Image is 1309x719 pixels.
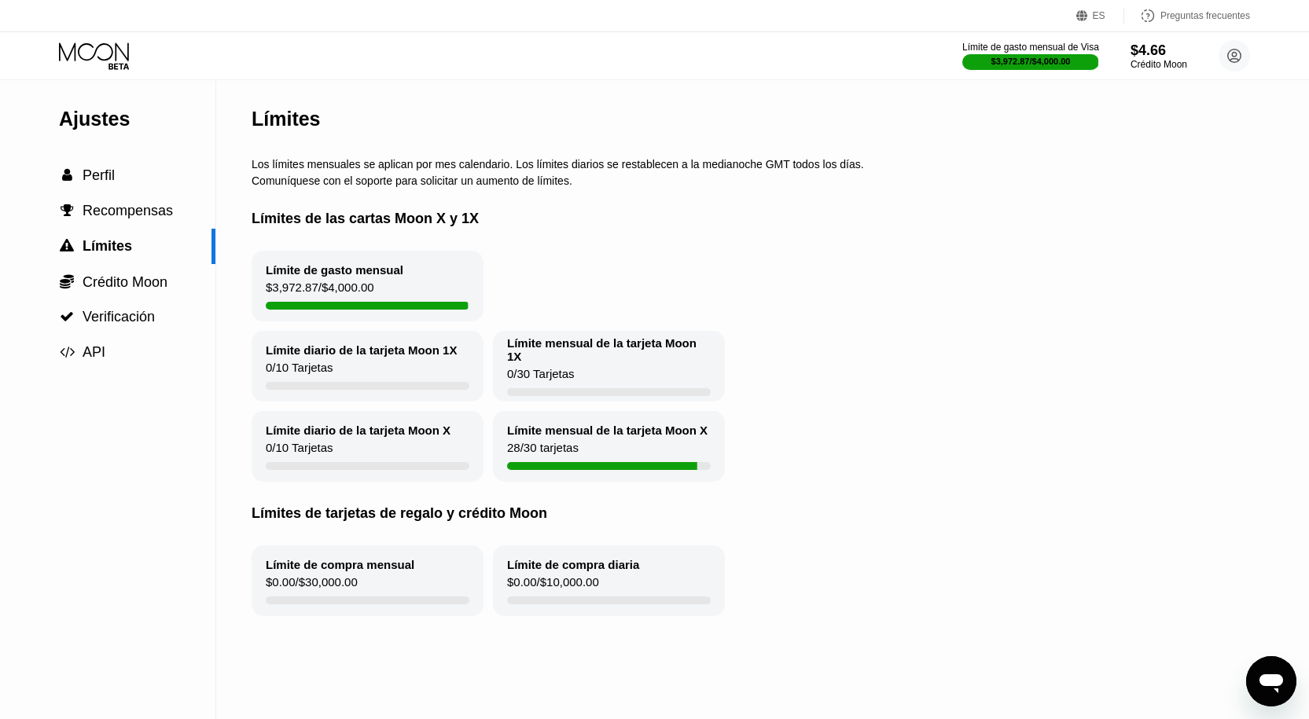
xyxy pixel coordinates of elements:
[1124,8,1250,24] div: Preguntas frecuentes
[962,42,1099,53] font: Límite de gasto mensual de Visa
[266,263,403,277] font: Límite de gasto mensual
[83,344,105,360] font: API
[83,203,173,218] font: Recompensas
[276,361,333,374] font: 10 Tarjetas
[59,273,75,289] div: 
[83,274,167,290] font: Crédito Moon
[252,108,321,130] font: Límites
[1131,42,1166,58] font: $4.66
[991,57,1030,66] font: $3,972.87
[266,558,414,571] font: Límite de compra mensual
[1076,8,1124,24] div: ES
[517,367,575,380] font: 30 Tarjetas
[507,367,513,380] font: 0
[276,441,333,454] font: 10 Tarjetas
[62,168,72,182] font: 
[1246,656,1296,706] iframe: Botón para iniciar la ventana de mensajería, conversación en curso
[252,211,479,226] font: Límites de las cartas Moon X y 1X
[1131,42,1187,70] div: $4.66Crédito Moon
[59,310,75,324] div: 
[60,310,74,324] font: 
[83,238,132,254] font: Límites
[60,274,74,288] font: 
[59,239,75,253] div: 
[252,505,547,521] font: Límites de tarjetas de regalo y crédito Moon
[507,336,700,363] font: Límite mensual de la tarjeta Moon 1X
[266,343,457,357] font: Límite diario de la tarjeta Moon 1X
[507,424,708,437] font: Límite mensual de la tarjeta Moon X
[524,441,579,454] font: 30 tarjetas
[962,42,1099,70] div: Límite de gasto mensual de Visa$3,972.87/$4,000.00
[266,575,296,589] font: $0.00
[266,281,318,294] font: $3,972.87
[507,441,520,454] font: 28
[322,281,374,294] font: $4,000.00
[513,367,517,380] font: /
[1160,10,1250,21] font: Preguntas frecuentes
[59,108,130,130] font: Ajustes
[296,575,299,589] font: /
[83,309,155,325] font: Verificación
[1131,59,1187,70] font: Crédito Moon
[272,361,275,374] font: /
[61,204,74,218] font: 
[252,174,572,187] font: Comuníquese con el soporte para solicitar un aumento de límites.
[83,167,115,183] font: Perfil
[60,345,75,359] font: 
[1029,57,1031,66] font: /
[540,575,599,589] font: $10,000.00
[507,558,639,571] font: Límite de compra diaria
[59,168,75,182] div: 
[60,239,74,253] font: 
[252,158,864,171] font: Los límites mensuales se aplican por mes calendario. Los límites diarios se restablecen a la medi...
[59,345,75,359] div: 
[59,204,75,218] div: 
[1093,10,1105,21] font: ES
[266,361,272,374] font: 0
[272,441,275,454] font: /
[318,281,322,294] font: /
[1032,57,1071,66] font: $4,000.00
[537,575,540,589] font: /
[520,441,524,454] font: /
[507,575,537,589] font: $0.00
[266,441,272,454] font: 0
[266,424,450,437] font: Límite diario de la tarjeta Moon X
[299,575,358,589] font: $30,000.00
